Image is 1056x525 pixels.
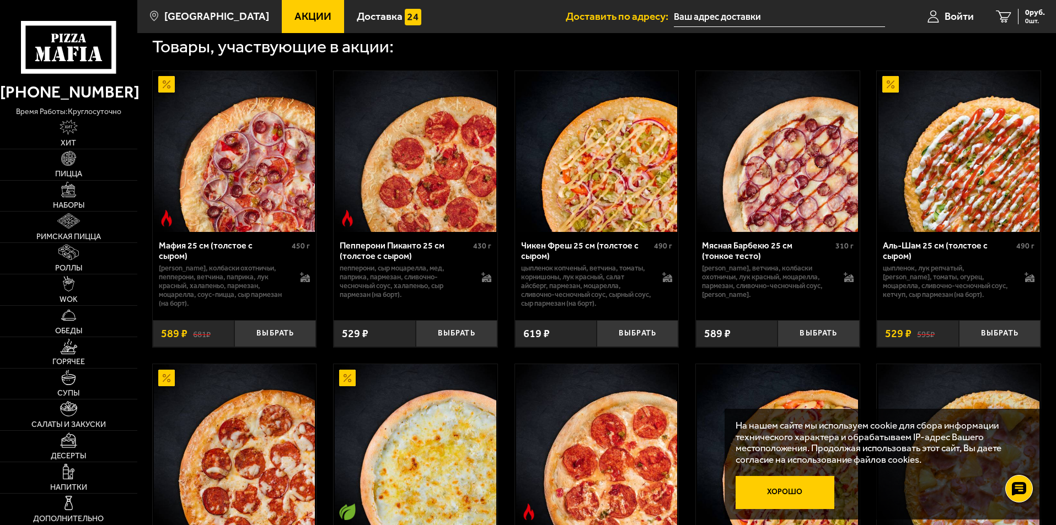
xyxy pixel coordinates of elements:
button: Хорошо [736,476,835,509]
a: Мясная Барбекю 25 см (тонкое тесто) [696,71,860,232]
div: Мафия 25 см (толстое с сыром) [159,240,290,261]
span: Дополнительно [33,515,104,523]
img: Акционный [339,370,356,386]
p: пепперони, сыр Моцарелла, мед, паприка, пармезан, сливочно-чесночный соус, халапеньо, сыр пармеза... [340,264,470,299]
span: Салаты и закуски [31,421,106,429]
span: Доставить по адресу: [566,11,674,21]
span: 0 шт. [1025,18,1045,24]
a: АкционныйПепперони 25 см (толстое с сыром) [153,364,317,525]
a: Чикен Фреш 25 см (толстое с сыром) [515,71,679,232]
span: Роллы [55,264,82,272]
div: Пепперони Пиканто 25 см (толстое с сыром) [340,240,470,261]
span: Хит [61,139,76,147]
a: Острое блюдоПепперони Пиканто 25 см (тонкое тесто) [515,364,679,525]
img: Мафия 25 см (толстое с сыром) [154,71,315,232]
div: Мясная Барбекю 25 см (тонкое тесто) [702,240,833,261]
span: 0 руб. [1025,9,1045,17]
img: Вегетарианское блюдо [339,504,356,520]
img: 4 сыра 25 см (тонкое тесто) [335,364,496,525]
span: Пицца [55,170,82,178]
a: АкционныйВегетарианское блюдо4 сыра 25 см (тонкое тесто) [334,364,497,525]
button: Выбрать [778,320,859,347]
span: Супы [57,389,79,397]
img: Острое блюдо [339,210,356,226]
a: АкционныйАль-Шам 25 см (толстое с сыром) [877,71,1041,232]
span: 529 ₽ [342,327,368,340]
p: цыпленок копченый, ветчина, томаты, корнишоны, лук красный, салат айсберг, пармезан, моцарелла, с... [521,264,652,308]
span: Римская пицца [36,233,101,241]
img: Пепперони Пиканто 25 см (тонкое тесто) [516,364,677,525]
s: 595 ₽ [917,328,935,339]
input: Ваш адрес доставки [674,7,885,27]
div: Чикен Фреш 25 см (толстое с сыром) [521,240,652,261]
img: Акционный [158,370,175,386]
button: Выбрать [597,320,678,347]
button: Выбрать [959,320,1041,347]
span: Акции [294,11,331,21]
img: Пепперони 25 см (толстое с сыром) [154,364,315,525]
span: 619 ₽ [523,327,550,340]
img: Чикен Фреш 25 см (толстое с сыром) [516,71,677,232]
span: 430 г [473,241,491,251]
a: Чикен Фреш 25 см (тонкое тесто) [696,364,860,525]
p: [PERSON_NAME], ветчина, колбаски охотничьи, лук красный, моцарелла, пармезан, сливочно-чесночный ... [702,264,833,299]
img: Гавайская 25 см (толстое с сыром) [878,364,1039,525]
img: Пепперони Пиканто 25 см (толстое с сыром) [335,71,496,232]
span: 490 г [654,241,672,251]
span: 589 ₽ [704,327,731,340]
div: Товары, участвующие в акции: [152,38,394,56]
s: 681 ₽ [193,328,211,339]
a: АкционныйОстрое блюдоМафия 25 см (толстое с сыром) [153,71,317,232]
p: [PERSON_NAME], колбаски охотничьи, пепперони, ветчина, паприка, лук красный, халапеньо, пармезан,... [159,264,290,308]
span: 310 г [835,241,854,251]
p: цыпленок, лук репчатый, [PERSON_NAME], томаты, огурец, моцарелла, сливочно-чесночный соус, кетчуп... [883,264,1014,299]
span: Горячее [52,358,85,366]
img: 15daf4d41897b9f0e9f617042186c801.svg [405,9,421,25]
a: Гавайская 25 см (толстое с сыром) [877,364,1041,525]
div: Аль-Шам 25 см (толстое с сыром) [883,240,1014,261]
span: 529 ₽ [885,327,912,340]
img: Мясная Барбекю 25 см (тонкое тесто) [697,71,858,232]
span: Десерты [51,452,86,460]
span: Наборы [53,202,84,209]
img: Акционный [882,76,899,93]
span: Войти [945,11,974,21]
span: 490 г [1016,241,1034,251]
p: На нашем сайте мы используем cookie для сбора информации технического характера и обрабатываем IP... [736,420,1024,466]
span: 589 ₽ [161,327,187,340]
span: Доставка [357,11,403,21]
button: Выбрать [234,320,316,347]
span: 450 г [292,241,310,251]
span: Обеды [55,327,82,335]
img: Аль-Шам 25 см (толстое с сыром) [878,71,1039,232]
img: Чикен Фреш 25 см (тонкое тесто) [697,364,858,525]
img: Острое блюдо [521,504,537,520]
span: Напитки [50,484,87,491]
span: [GEOGRAPHIC_DATA] [164,11,269,21]
img: Острое блюдо [158,210,175,226]
button: Выбрать [416,320,497,347]
img: Акционный [158,76,175,93]
span: WOK [60,296,78,304]
a: Острое блюдоПепперони Пиканто 25 см (толстое с сыром) [334,71,497,232]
